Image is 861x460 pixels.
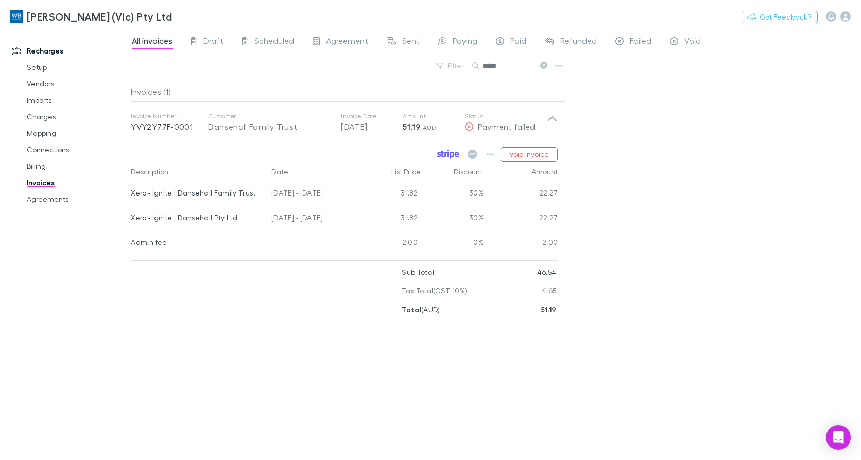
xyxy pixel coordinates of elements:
img: William Buck (Vic) Pty Ltd's Logo [10,10,23,23]
div: 31.82 [360,207,422,232]
span: Agreement [326,36,368,49]
div: Xero - Ignite | Dansehall Family Trust [131,182,263,204]
p: YVY2Y77F-0001 [131,120,208,133]
a: Imports [16,92,136,109]
a: Setup [16,59,136,76]
div: 31.82 [360,182,422,207]
a: Billing [16,158,136,174]
span: All invoices [132,36,173,49]
a: Mapping [16,125,136,141]
p: Invoice Number [131,112,208,120]
span: Scheduled [254,36,294,49]
span: Void [684,36,701,49]
div: 0% [422,232,484,256]
p: Tax Total (GST 10%) [402,281,467,300]
div: 2.00 [360,232,422,256]
button: Got Feedback? [742,11,818,23]
strong: Total [402,305,421,314]
p: Sub Total [402,263,434,281]
div: Dansehall Family Trust [208,120,331,133]
h3: [PERSON_NAME] (Vic) Pty Ltd [27,10,172,23]
span: Refunded [560,36,597,49]
p: Customer [208,112,331,120]
div: 22.27 [484,182,558,207]
div: [DATE] - [DATE] [267,182,360,207]
p: Status [464,112,547,120]
div: Xero - Ignite | Dansehall Pty Ltd [131,207,263,228]
strong: 51.19 [541,305,557,314]
button: Filter [431,60,470,72]
button: Void invoice [501,147,558,162]
div: Open Intercom Messenger [826,425,851,450]
span: Paying [453,36,477,49]
a: Charges [16,109,136,125]
p: Invoice Date [341,112,403,120]
a: Vendors [16,76,136,92]
span: AUD [423,123,437,131]
span: Paid [510,36,526,49]
span: Payment failed [478,121,535,131]
div: [DATE] - [DATE] [267,207,360,232]
div: Invoice NumberYVY2Y77F-0001CustomerDansehall Family TrustInvoice Date[DATE]Amount51.19 AUDStatusP... [123,102,566,143]
a: Connections [16,141,136,158]
a: Recharges [2,43,136,59]
p: 4.65 [542,281,556,300]
a: Agreements [16,191,136,207]
div: 22.27 [484,207,558,232]
div: Admin fee [131,232,263,253]
p: [DATE] [341,120,403,133]
div: 30% [422,182,484,207]
strong: 51.19 [403,121,420,132]
a: Invoices [16,174,136,191]
p: Amount [403,112,464,120]
p: ( AUD ) [402,300,440,319]
p: 46.54 [537,263,557,281]
span: Draft [203,36,223,49]
a: [PERSON_NAME] (Vic) Pty Ltd [4,4,178,29]
div: 30% [422,207,484,232]
div: 2.00 [484,232,558,256]
span: Failed [630,36,651,49]
span: Sent [402,36,420,49]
